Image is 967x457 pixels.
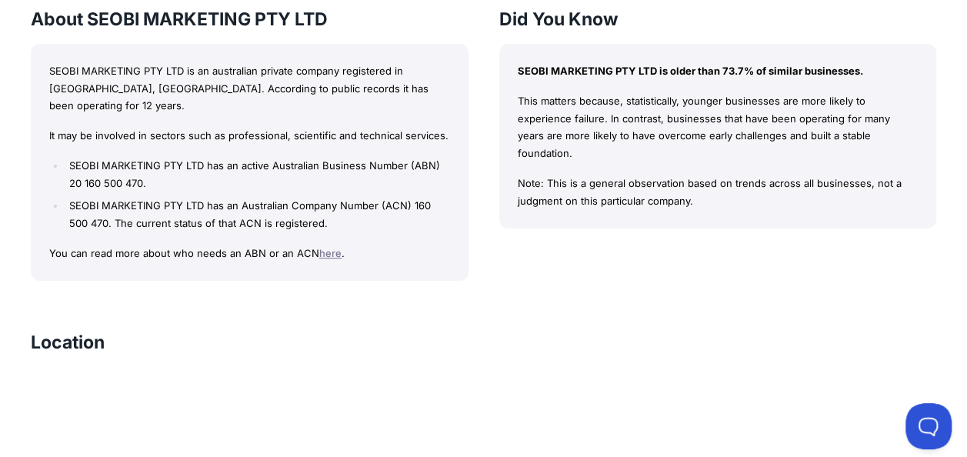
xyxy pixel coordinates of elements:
p: SEOBI MARKETING PTY LTD is an australian private company registered in [GEOGRAPHIC_DATA], [GEOGRA... [49,62,450,115]
h3: Did You Know [499,7,937,32]
p: It may be involved in sectors such as professional, scientific and technical services. [49,127,450,145]
h3: Location [31,330,105,355]
p: This matters because, statistically, younger businesses are more likely to experience failure. In... [518,92,919,162]
p: You can read more about who needs an ABN or an ACN . [49,245,450,262]
a: here [319,247,342,259]
li: SEOBI MARKETING PTY LTD has an Australian Company Number (ACN) 160 500 470. The current status of... [65,197,449,232]
iframe: Toggle Customer Support [905,403,952,449]
p: SEOBI MARKETING PTY LTD is older than 73.7% of similar businesses. [518,62,919,80]
h3: About SEOBI MARKETING PTY LTD [31,7,468,32]
li: SEOBI MARKETING PTY LTD has an active Australian Business Number (ABN) 20 160 500 470. [65,157,449,192]
p: Note: This is a general observation based on trends across all businesses, not a judgment on this... [518,175,919,210]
